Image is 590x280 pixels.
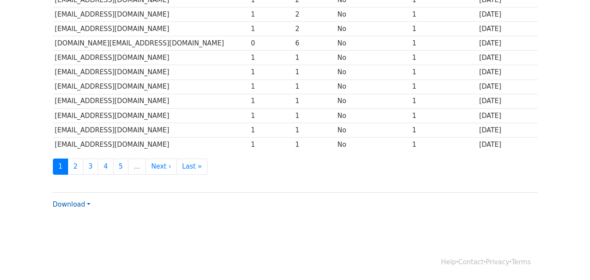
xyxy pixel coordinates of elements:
[83,159,99,175] a: 3
[477,80,537,94] td: [DATE]
[249,94,293,108] td: 1
[335,65,410,80] td: No
[53,51,249,65] td: [EMAIL_ADDRESS][DOMAIN_NAME]
[176,159,207,175] a: Last »
[477,65,537,80] td: [DATE]
[335,36,410,51] td: No
[410,7,477,22] td: 1
[293,123,335,137] td: 1
[511,258,531,266] a: Terms
[53,36,249,51] td: [DOMAIN_NAME][EMAIL_ADDRESS][DOMAIN_NAME]
[335,80,410,94] td: No
[249,137,293,152] td: 1
[249,7,293,22] td: 1
[293,94,335,108] td: 1
[293,137,335,152] td: 1
[293,51,335,65] td: 1
[249,51,293,65] td: 1
[335,94,410,108] td: No
[53,7,249,22] td: [EMAIL_ADDRESS][DOMAIN_NAME]
[249,108,293,123] td: 1
[410,65,477,80] td: 1
[249,80,293,94] td: 1
[335,7,410,22] td: No
[335,123,410,137] td: No
[68,159,83,175] a: 2
[145,159,177,175] a: Next ›
[249,22,293,36] td: 1
[477,36,537,51] td: [DATE]
[441,258,456,266] a: Help
[98,159,114,175] a: 4
[477,51,537,65] td: [DATE]
[293,65,335,80] td: 1
[53,159,69,175] a: 1
[53,22,249,36] td: [EMAIL_ADDRESS][DOMAIN_NAME]
[410,123,477,137] td: 1
[113,159,129,175] a: 5
[410,80,477,94] td: 1
[546,238,590,280] iframe: Chat Widget
[410,51,477,65] td: 1
[53,108,249,123] td: [EMAIL_ADDRESS][DOMAIN_NAME]
[477,22,537,36] td: [DATE]
[53,137,249,152] td: [EMAIL_ADDRESS][DOMAIN_NAME]
[293,7,335,22] td: 2
[458,258,483,266] a: Contact
[477,137,537,152] td: [DATE]
[477,7,537,22] td: [DATE]
[486,258,509,266] a: Privacy
[293,22,335,36] td: 2
[53,80,249,94] td: [EMAIL_ADDRESS][DOMAIN_NAME]
[293,80,335,94] td: 1
[53,200,90,208] a: Download
[335,137,410,152] td: No
[410,94,477,108] td: 1
[410,36,477,51] td: 1
[477,123,537,137] td: [DATE]
[410,137,477,152] td: 1
[410,22,477,36] td: 1
[477,94,537,108] td: [DATE]
[335,108,410,123] td: No
[335,22,410,36] td: No
[53,123,249,137] td: [EMAIL_ADDRESS][DOMAIN_NAME]
[335,51,410,65] td: No
[53,94,249,108] td: [EMAIL_ADDRESS][DOMAIN_NAME]
[293,108,335,123] td: 1
[410,108,477,123] td: 1
[293,36,335,51] td: 6
[249,123,293,137] td: 1
[53,65,249,80] td: [EMAIL_ADDRESS][DOMAIN_NAME]
[477,108,537,123] td: [DATE]
[249,36,293,51] td: 0
[249,65,293,80] td: 1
